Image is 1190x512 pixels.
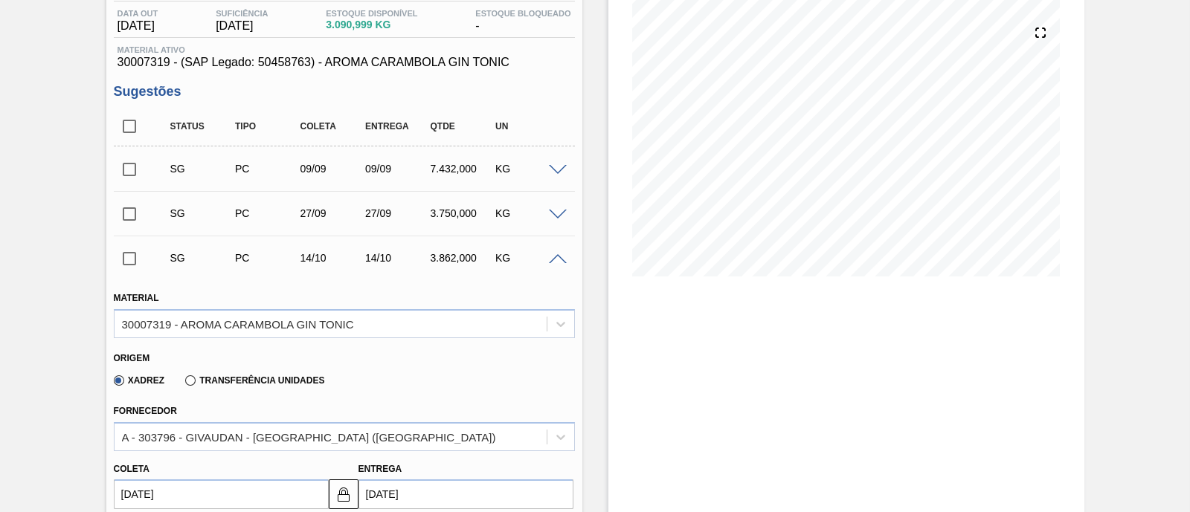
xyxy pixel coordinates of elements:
[114,479,329,509] input: dd/mm/yyyy
[118,9,158,18] span: Data out
[118,56,571,69] span: 30007319 - (SAP Legado: 50458763) - AROMA CARAMBOLA GIN TONIC
[216,9,268,18] span: Suficiência
[231,163,303,175] div: Pedido de Compra
[114,464,149,474] label: Coleta
[475,9,570,18] span: Estoque Bloqueado
[427,207,498,219] div: 3.750,000
[326,19,417,30] span: 3.090,999 KG
[118,19,158,33] span: [DATE]
[114,293,159,303] label: Material
[231,121,303,132] div: Tipo
[297,207,368,219] div: 27/09/2025
[297,121,368,132] div: Coleta
[492,121,563,132] div: UN
[358,479,573,509] input: dd/mm/yyyy
[122,430,496,443] div: A - 303796 - GIVAUDAN - [GEOGRAPHIC_DATA] ([GEOGRAPHIC_DATA])
[326,9,417,18] span: Estoque Disponível
[297,163,368,175] div: 09/09/2025
[427,121,498,132] div: Qtde
[358,464,402,474] label: Entrega
[231,207,303,219] div: Pedido de Compra
[185,375,324,386] label: Transferência Unidades
[167,207,238,219] div: Sugestão Criada
[114,406,177,416] label: Fornecedor
[492,163,563,175] div: KG
[118,45,571,54] span: Material ativo
[216,19,268,33] span: [DATE]
[427,252,498,264] div: 3.862,000
[231,252,303,264] div: Pedido de Compra
[427,163,498,175] div: 7.432,000
[361,207,433,219] div: 27/09/2025
[297,252,368,264] div: 14/10/2025
[361,121,433,132] div: Entrega
[361,252,433,264] div: 14/10/2025
[329,479,358,509] button: locked
[167,163,238,175] div: Sugestão Criada
[122,317,354,330] div: 30007319 - AROMA CARAMBOLA GIN TONIC
[335,485,353,503] img: locked
[114,375,165,386] label: Xadrez
[361,163,433,175] div: 09/09/2025
[114,84,575,100] h3: Sugestões
[472,9,574,33] div: -
[114,353,150,363] label: Origem
[167,252,238,264] div: Sugestão Criada
[167,121,238,132] div: Status
[492,252,563,264] div: KG
[492,207,563,219] div: KG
